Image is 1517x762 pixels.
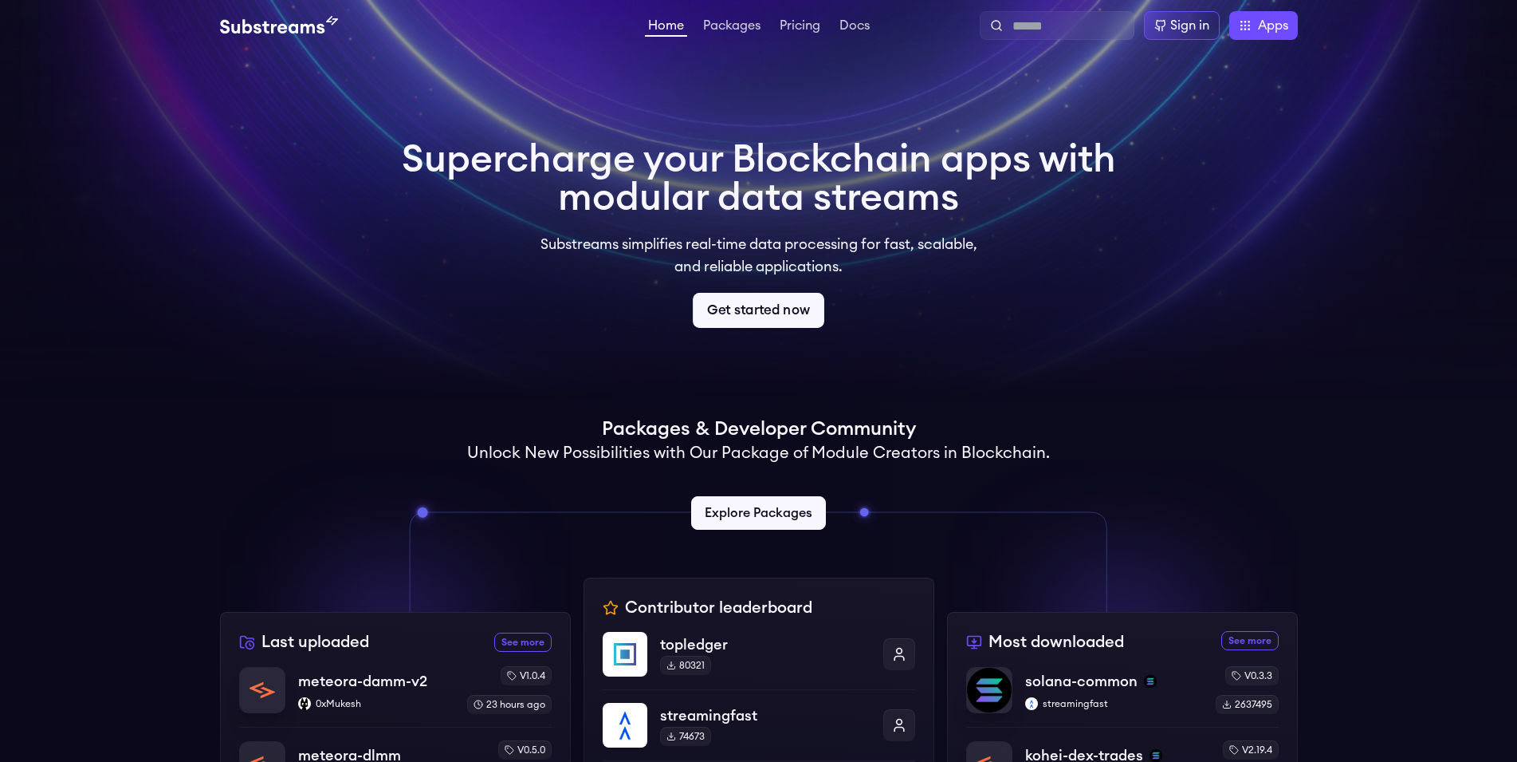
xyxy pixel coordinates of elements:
[1225,666,1279,685] div: v0.3.3
[239,666,552,727] a: meteora-damm-v2meteora-damm-v20xMukesh0xMukeshv1.0.423 hours ago
[660,727,711,746] div: 74673
[1025,670,1138,693] p: solana-common
[1221,631,1279,650] a: See more most downloaded packages
[220,16,338,35] img: Substream's logo
[660,705,871,727] p: streamingfast
[240,668,285,713] img: meteora-damm-v2
[529,233,988,278] p: Substreams simplifies real-time data processing for fast, scalable, and reliable applications.
[1150,749,1162,762] img: solana
[1144,675,1157,688] img: solana
[700,19,764,35] a: Packages
[967,668,1012,713] img: solana-common
[501,666,552,685] div: v1.0.4
[660,634,871,656] p: topledger
[298,697,311,710] img: 0xMukesh
[1144,11,1220,40] a: Sign in
[691,496,826,530] a: Explore Packages
[494,633,552,652] a: See more recently uploaded packages
[298,670,427,693] p: meteora-damm-v2
[603,632,915,689] a: topledgertopledger80321
[645,19,687,37] a: Home
[1025,697,1203,710] p: streamingfast
[1258,16,1288,35] span: Apps
[467,695,552,714] div: 23 hours ago
[602,417,916,442] h1: Packages & Developer Community
[298,697,454,710] p: 0xMukesh
[603,703,647,748] img: streamingfast
[966,666,1279,727] a: solana-commonsolana-commonsolanastreamingfaststreamingfastv0.3.32637495
[1223,740,1279,760] div: v2.19.4
[1170,16,1209,35] div: Sign in
[603,689,915,760] a: streamingfaststreamingfast74673
[776,19,823,35] a: Pricing
[1216,695,1279,714] div: 2637495
[836,19,873,35] a: Docs
[660,656,711,675] div: 80321
[1025,697,1038,710] img: streamingfast
[498,740,552,760] div: v0.5.0
[467,442,1050,464] h2: Unlock New Possibilities with Our Package of Module Creators in Blockchain.
[603,632,647,677] img: topledger
[402,140,1116,217] h1: Supercharge your Blockchain apps with modular data streams
[693,293,824,328] a: Get started now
